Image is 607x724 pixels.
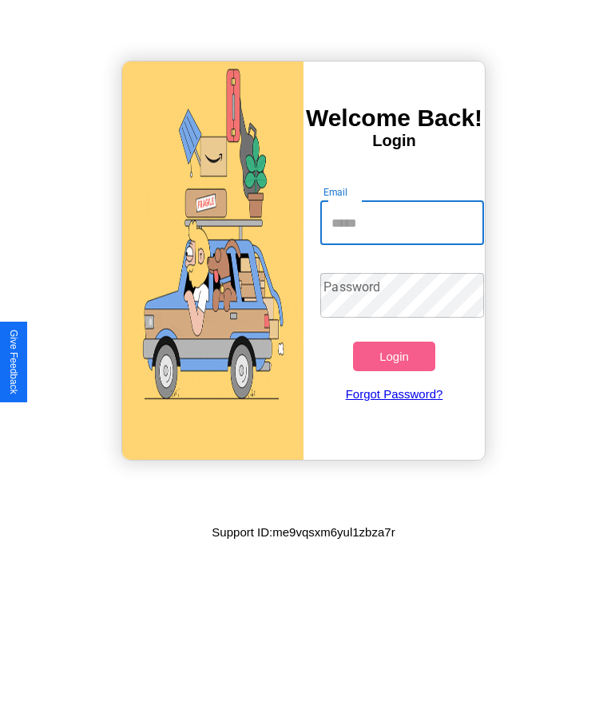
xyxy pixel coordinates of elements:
[353,342,434,371] button: Login
[312,371,475,417] a: Forgot Password?
[212,521,395,543] p: Support ID: me9vqsxm6yul1zbza7r
[303,132,485,150] h4: Login
[323,185,348,199] label: Email
[8,330,19,394] div: Give Feedback
[303,105,485,132] h3: Welcome Back!
[122,61,303,460] img: gif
